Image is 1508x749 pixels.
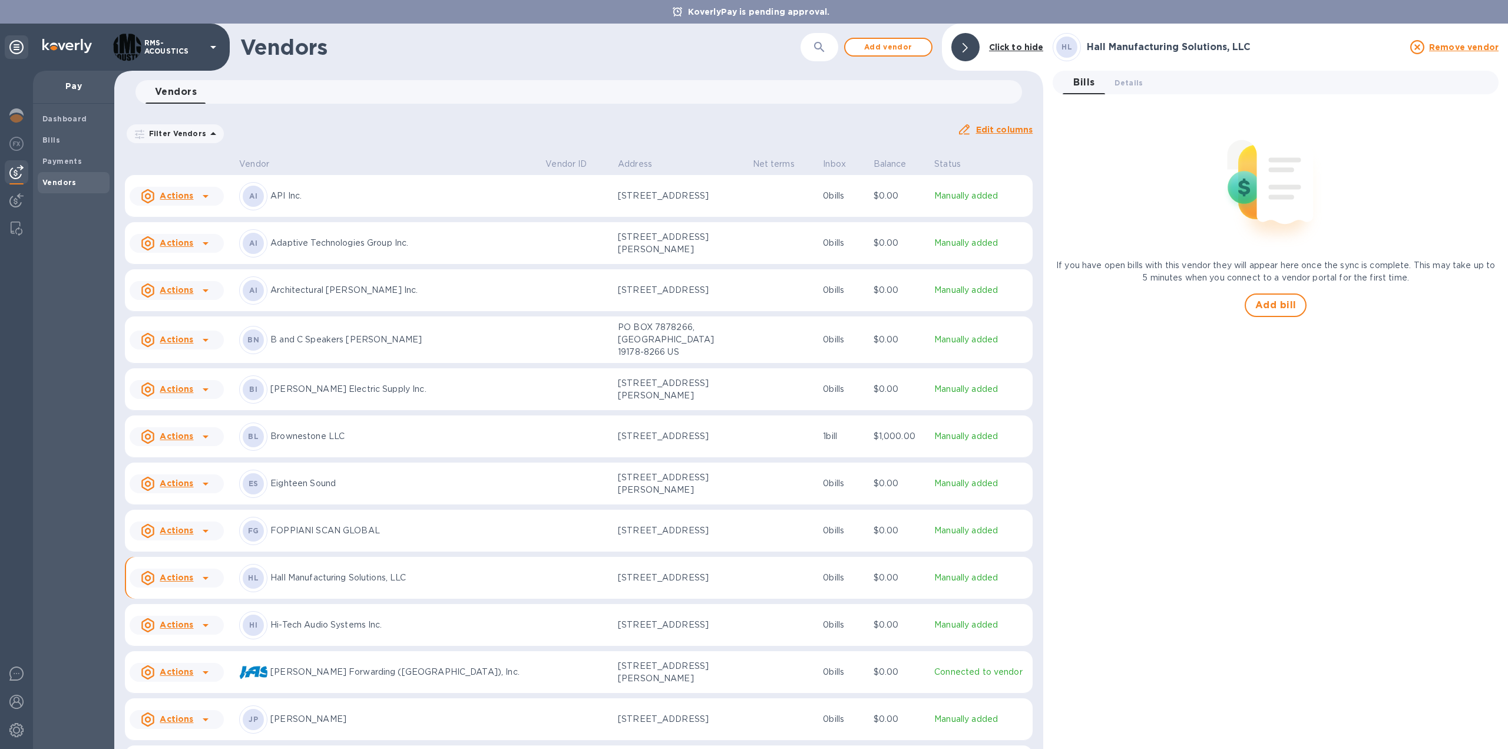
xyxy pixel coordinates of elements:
span: Vendor [239,158,285,170]
p: KoverlyPay is pending approval. [682,6,836,18]
p: Inbox [823,158,846,170]
b: FG [248,526,259,535]
p: Net terms [753,158,795,170]
p: $0.00 [874,619,925,631]
p: 0 bills [823,619,864,631]
div: Unpin categories [5,35,28,59]
p: [PERSON_NAME] Electric Supply Inc. [270,383,536,395]
b: AI [249,192,257,200]
b: BL [248,432,259,441]
p: Filter Vendors [144,128,206,138]
p: Brownestone LLC [270,430,536,443]
b: AI [249,286,257,295]
span: Add vendor [855,40,922,54]
span: Vendor ID [545,158,602,170]
p: 0 bills [823,666,864,678]
p: Manually added [934,524,1028,537]
p: [STREET_ADDRESS][PERSON_NAME] [618,231,736,256]
p: Manually added [934,477,1028,490]
p: $0.00 [874,572,925,584]
p: [STREET_ADDRESS] [618,190,736,202]
u: Actions [160,714,193,724]
img: Foreign exchange [9,137,24,151]
b: Bills [42,136,60,144]
p: B and C Speakers [PERSON_NAME] [270,334,536,346]
b: AI [249,239,257,248]
u: Remove vendor [1429,42,1499,52]
p: [STREET_ADDRESS] [618,572,736,584]
p: $0.00 [874,477,925,490]
p: 0 bills [823,237,864,249]
p: [STREET_ADDRESS] [618,619,736,631]
b: Vendors [42,178,77,187]
p: 0 bills [823,572,864,584]
u: Actions [160,238,193,248]
u: Actions [160,285,193,295]
p: 0 bills [823,190,864,202]
b: Payments [42,157,82,166]
p: Adaptive Technologies Group Inc. [270,237,536,249]
p: RMS-ACOUSTICS [144,39,203,55]
p: $1,000.00 [874,430,925,443]
p: API Inc. [270,190,536,202]
u: Actions [160,479,193,488]
b: HL [248,573,259,582]
p: Vendor ID [545,158,587,170]
u: Actions [160,431,193,441]
p: $0.00 [874,383,925,395]
p: Hall Manufacturing Solutions, LLC [270,572,536,584]
p: [STREET_ADDRESS] [618,713,736,725]
u: Actions [160,573,193,582]
span: Address [618,158,667,170]
p: Hi-Tech Audio Systems Inc. [270,619,536,631]
p: FOPPIANI SCAN GLOBAL [270,524,536,537]
p: Manually added [934,383,1028,395]
p: 0 bills [823,477,864,490]
h3: Hall Manufacturing Solutions, LLC [1087,42,1403,53]
p: [PERSON_NAME] Forwarding ([GEOGRAPHIC_DATA]), Inc. [270,666,536,678]
p: Manually added [934,430,1028,443]
p: 0 bills [823,524,864,537]
p: 1 bill [823,430,864,443]
p: $0.00 [874,524,925,537]
span: Vendors [155,84,197,100]
img: Logo [42,39,92,53]
u: Actions [160,335,193,344]
span: Details [1115,77,1143,89]
p: [STREET_ADDRESS] [618,524,736,537]
span: Balance [874,158,922,170]
p: 0 bills [823,713,864,725]
u: Actions [160,620,193,629]
b: ES [249,479,259,488]
h1: Vendors [240,35,801,60]
button: Add bill [1245,293,1307,317]
p: Connected to vendor [934,666,1028,678]
b: Click to hide [989,42,1044,52]
b: HL [1061,42,1072,51]
p: Manually added [934,334,1028,346]
u: Actions [160,667,193,677]
p: $0.00 [874,190,925,202]
span: Net terms [753,158,810,170]
p: Pay [42,80,105,92]
b: BI [249,385,257,394]
p: $0.00 [874,713,925,725]
p: Manually added [934,237,1028,249]
b: JP [249,715,258,724]
span: Add bill [1255,298,1297,312]
button: Add vendor [844,38,932,57]
p: [STREET_ADDRESS][PERSON_NAME] [618,660,736,685]
p: $0.00 [874,237,925,249]
p: Manually added [934,284,1028,296]
p: 0 bills [823,284,864,296]
p: [STREET_ADDRESS] [618,284,736,296]
p: Manually added [934,713,1028,725]
p: If you have open bills with this vendor they will appear here once the sync is complete. This may... [1053,259,1499,284]
b: HI [249,621,257,629]
p: [STREET_ADDRESS] [618,430,736,443]
p: Status [934,158,961,170]
u: Actions [160,526,193,535]
p: Vendor [239,158,269,170]
u: Actions [160,384,193,394]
